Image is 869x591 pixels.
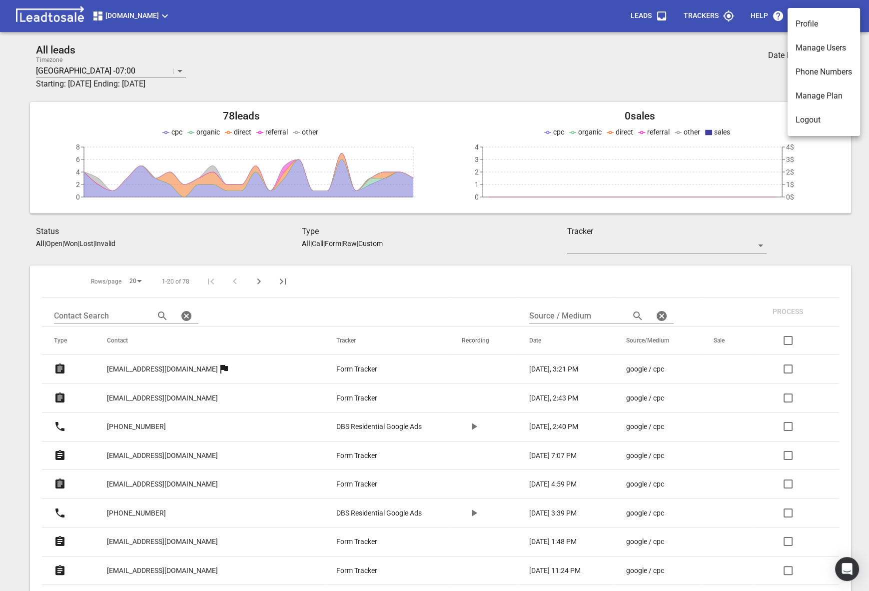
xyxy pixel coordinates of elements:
li: Logout [788,108,860,132]
li: Phone Numbers [788,60,860,84]
li: Manage Users [788,36,860,60]
li: Manage Plan [788,84,860,108]
li: Profile [788,12,860,36]
div: Open Intercom Messenger [835,557,859,581]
